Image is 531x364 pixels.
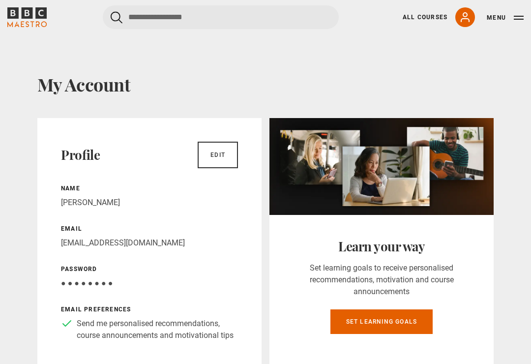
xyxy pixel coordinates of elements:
p: [EMAIL_ADDRESS][DOMAIN_NAME] [61,237,238,249]
button: Submit the search query [111,11,122,24]
p: Password [61,265,238,273]
a: All Courses [403,13,447,22]
h2: Learn your way [293,239,470,254]
a: Set learning goals [330,309,433,334]
button: Toggle navigation [487,13,524,23]
span: ● ● ● ● ● ● ● ● [61,278,113,288]
h1: My Account [37,74,494,94]
p: Set learning goals to receive personalised recommendations, motivation and course announcements [293,262,470,298]
p: [PERSON_NAME] [61,197,238,209]
h2: Profile [61,147,100,163]
svg: BBC Maestro [7,7,47,27]
p: Email preferences [61,305,238,314]
p: Send me personalised recommendations, course announcements and motivational tips [77,318,238,341]
p: Name [61,184,238,193]
a: Edit [198,142,238,168]
p: Email [61,224,238,233]
input: Search [103,5,339,29]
